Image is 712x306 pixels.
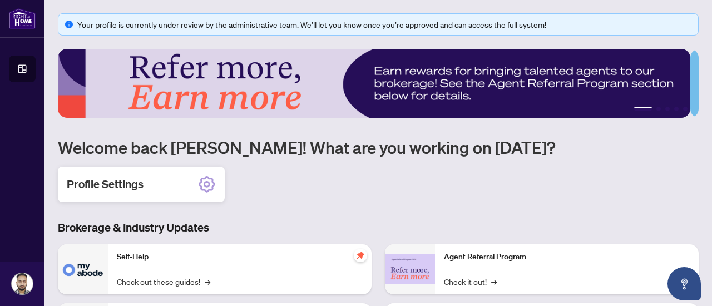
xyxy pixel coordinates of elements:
[58,49,690,118] img: Slide 0
[444,251,690,263] p: Agent Referral Program
[667,267,701,300] button: Open asap
[58,137,699,158] h1: Welcome back [PERSON_NAME]! What are you working on [DATE]?
[205,275,210,288] span: →
[683,107,688,111] button: 5
[665,107,670,111] button: 3
[656,107,661,111] button: 2
[9,8,36,29] img: logo
[385,254,435,284] img: Agent Referral Program
[67,177,144,192] h2: Profile Settings
[444,275,497,288] a: Check it out!→
[58,220,699,235] h3: Brokerage & Industry Updates
[117,275,210,288] a: Check out these guides!→
[354,249,367,262] span: pushpin
[58,244,108,294] img: Self-Help
[77,18,691,31] div: Your profile is currently under review by the administrative team. We’ll let you know once you’re...
[117,251,363,263] p: Self-Help
[491,275,497,288] span: →
[12,273,33,294] img: Profile Icon
[634,107,652,111] button: 1
[674,107,679,111] button: 4
[65,21,73,28] span: info-circle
